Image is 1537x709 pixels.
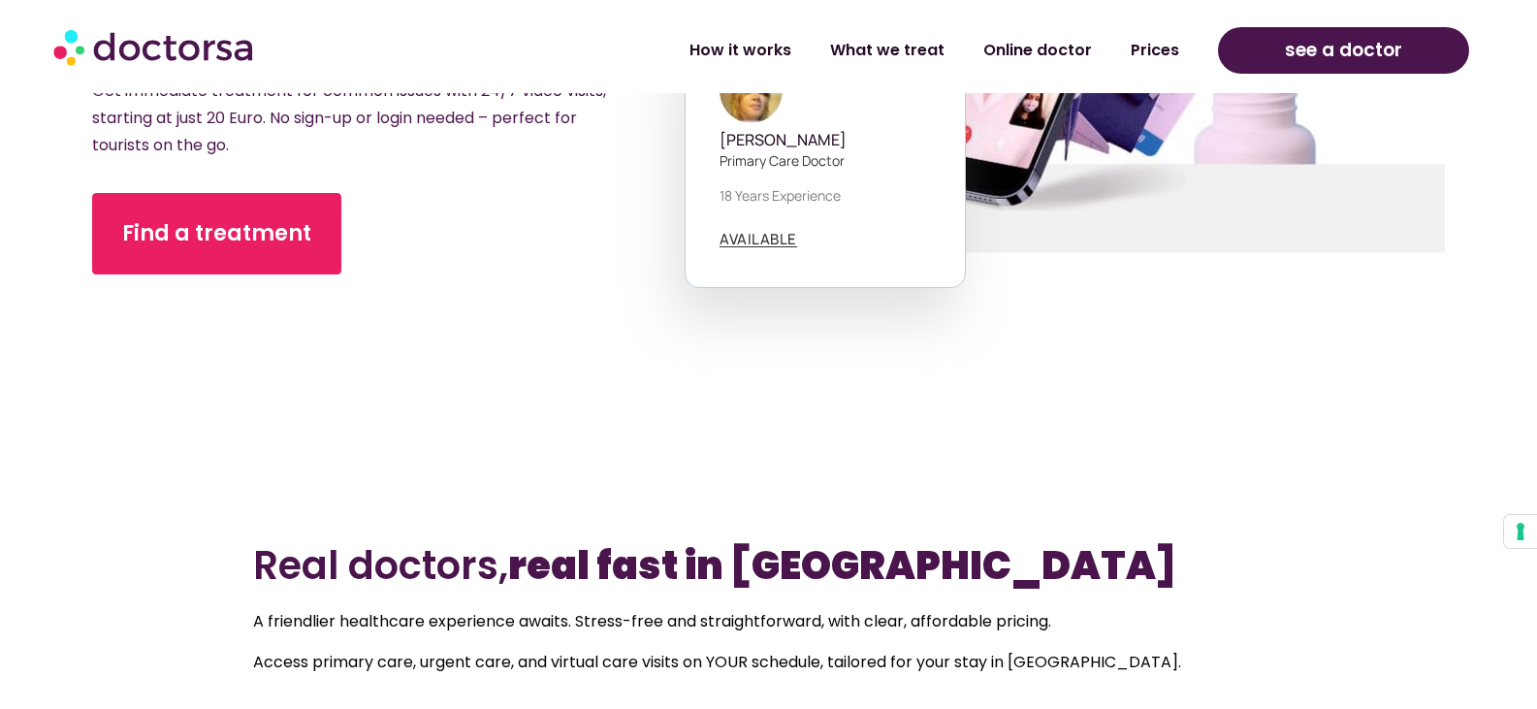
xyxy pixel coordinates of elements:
[253,610,1051,632] span: A friendlier healthcare experience awaits. Stress-free and straightforward, with clear, affordabl...
[964,28,1111,73] a: Online doctor
[720,131,931,149] h5: [PERSON_NAME]
[670,28,811,73] a: How it works
[1218,27,1469,74] a: see a doctor
[1504,515,1537,548] button: Your consent preferences for tracking technologies
[811,28,964,73] a: What we treat
[92,80,606,156] span: Get immediate treatment for common issues with 24/7 video visits, starting at just 20 Euro. No si...
[403,28,1199,73] nav: Menu
[720,150,931,171] p: Primary care doctor
[1285,35,1402,66] span: see a doctor
[92,193,341,274] a: Find a treatment
[122,218,311,249] span: Find a treatment
[720,232,797,246] span: AVAILABLE
[253,651,1181,673] span: Access primary care, urgent care, and virtual care visits on YOUR schedule, tailored for your sta...
[253,542,1284,589] h2: Real doctors,
[720,232,797,247] a: AVAILABLE
[720,185,931,206] p: 18 years experience
[508,538,1176,593] b: real fast in [GEOGRAPHIC_DATA]
[1111,28,1199,73] a: Prices
[255,457,1283,484] iframe: Customer reviews powered by Trustpilot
